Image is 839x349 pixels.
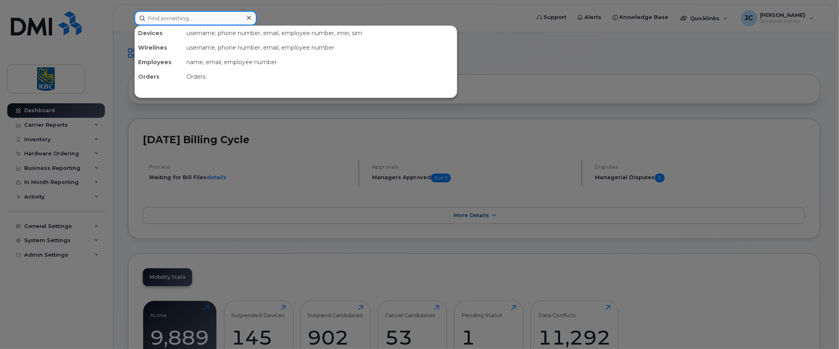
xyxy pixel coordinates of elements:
[183,69,457,84] div: Orders
[183,55,457,69] div: name, email, employee number
[135,40,183,55] div: Wirelines
[183,26,457,40] div: username, phone number, email, employee number, imei, sim
[183,40,457,55] div: username, phone number, email, employee number
[135,26,183,40] div: Devices
[135,55,183,69] div: Employees
[135,69,183,84] div: Orders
